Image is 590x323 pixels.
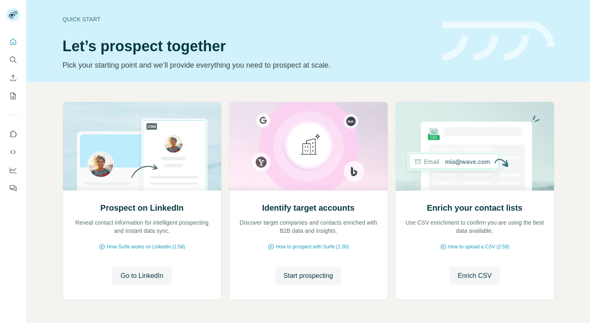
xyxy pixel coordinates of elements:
button: Feedback [7,181,20,196]
span: Start prospecting [284,271,333,281]
img: Identify target accounts [229,102,388,191]
button: Start prospecting [275,267,341,285]
div: Quick start [63,15,433,23]
span: How Surfe works on LinkedIn (1:58) [107,243,185,250]
span: How to upload a CSV (2:59) [448,243,509,250]
button: My lists [7,89,20,103]
span: How to prospect with Surfe (1:30) [276,243,349,250]
button: Use Surfe on LinkedIn [7,127,20,141]
p: Reveal contact information for intelligent prospecting and instant data sync. [71,218,213,235]
img: Enrich your contact lists [395,102,554,191]
button: Dashboard [7,163,20,177]
img: banner [442,21,554,61]
p: Discover target companies and contacts enriched with B2B data and insights. [238,218,379,235]
h2: Identify target accounts [262,202,355,214]
p: Use CSV enrichment to confirm you are using the best data available. [404,218,546,235]
img: Prospect on LinkedIn [63,102,222,191]
button: Quick start [7,34,20,49]
span: Enrich CSV [458,271,492,281]
button: Enrich CSV [7,71,20,85]
h2: Prospect on LinkedIn [100,202,184,214]
h2: Enrich your contact lists [427,202,522,214]
h1: Let’s prospect together [63,38,433,55]
button: Search [7,52,20,67]
button: Use Surfe API [7,145,20,159]
p: Pick your starting point and we’ll provide everything you need to prospect at scale. [63,59,433,71]
button: Enrich CSV [449,267,500,285]
button: Go to LinkedIn [112,267,171,285]
span: Go to LinkedIn [120,271,163,281]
